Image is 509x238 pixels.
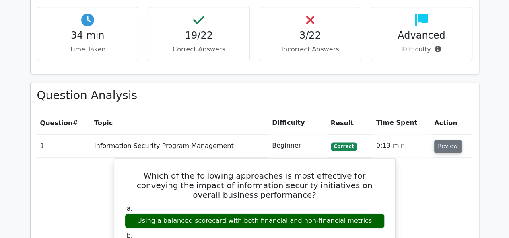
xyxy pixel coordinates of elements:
[37,134,91,157] td: 1
[125,213,385,229] div: Using a balanced scorecard with both financial and non-financial metrics
[266,30,354,41] h4: 3/22
[44,45,132,54] p: Time Taken
[373,112,431,134] th: Time Spent
[331,142,357,151] span: Correct
[269,112,327,134] th: Difficulty
[91,134,269,157] td: Information Security Program Management
[40,119,73,127] span: Question
[431,112,472,134] th: Action
[44,30,132,41] h4: 34 min
[377,30,466,41] h4: Advanced
[377,45,466,54] p: Difficulty
[127,205,133,212] span: a.
[37,112,91,134] th: #
[124,171,385,200] h5: Which of the following approaches is most effective for conveying the impact of information secur...
[269,134,327,157] td: Beginner
[155,45,243,54] p: Correct Answers
[91,112,269,134] th: Topic
[373,134,431,157] td: 0:13 min.
[155,30,243,41] h4: 19/22
[37,89,472,102] h3: Question Analysis
[328,112,373,134] th: Result
[434,140,462,153] button: Review
[266,45,354,54] p: Incorrect Answers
